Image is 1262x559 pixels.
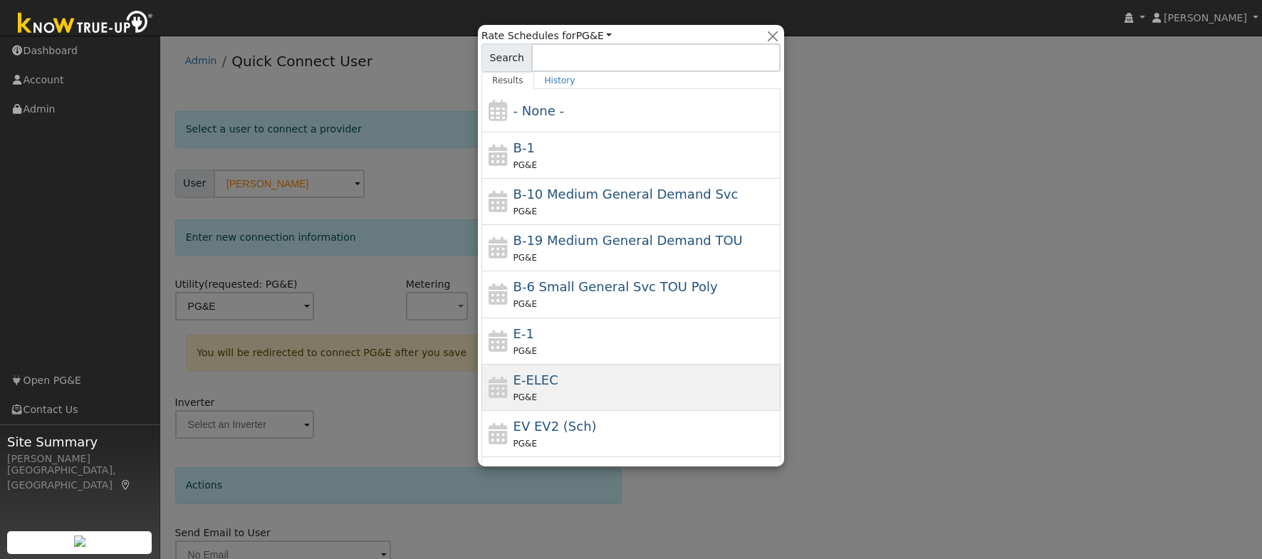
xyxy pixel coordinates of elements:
span: PG&E [513,253,537,263]
img: Know True-Up [11,8,160,40]
span: E-ELEC [513,372,558,387]
span: B-19 Medium General Demand TOU (Secondary) Mandatory [513,233,743,248]
span: PG&E [513,299,537,309]
a: PG&E [576,30,612,41]
a: Map [120,479,132,491]
span: B-1 [513,140,535,155]
span: PG&E [513,207,537,216]
span: Rate Schedules for [481,28,612,43]
div: [PERSON_NAME] [7,451,152,466]
span: PG&E [513,439,537,449]
div: [GEOGRAPHIC_DATA], [GEOGRAPHIC_DATA] [7,463,152,493]
span: PG&E [513,392,537,402]
span: [PERSON_NAME] [1164,12,1247,23]
span: B-10 Medium General Demand Service (Primary Voltage) [513,187,739,202]
img: retrieve [74,536,85,547]
a: Results [481,72,534,89]
span: PG&E [513,160,537,170]
span: Site Summary [7,432,152,451]
span: PG&E [513,346,537,356]
a: History [534,72,586,89]
span: B-6 Small General Service TOU Poly Phase [513,279,718,294]
span: Electric Vehicle EV2 (Sch) [513,419,597,434]
span: - None - [513,103,564,118]
span: Search [481,43,532,72]
span: E-1 [513,326,534,341]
